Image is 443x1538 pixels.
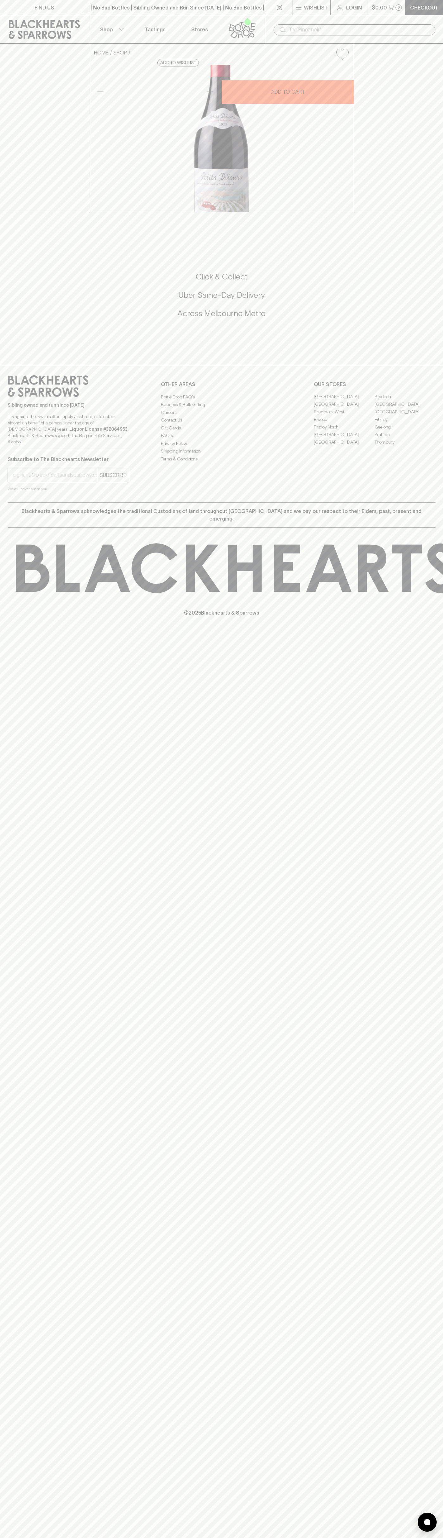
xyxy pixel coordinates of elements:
[397,6,400,9] p: 0
[289,25,430,35] input: Try "Pinot noir"
[12,507,431,522] p: Blackhearts & Sparrows acknowledges the traditional Custodians of land throughout [GEOGRAPHIC_DAT...
[161,380,282,388] p: OTHER AREAS
[89,65,354,212] img: 40911.png
[191,26,208,33] p: Stores
[8,402,129,408] p: Sibling owned and run since [DATE]
[375,416,435,423] a: Fitzroy
[161,432,282,440] a: FAQ's
[161,424,282,432] a: Gift Cards
[161,440,282,447] a: Privacy Policy
[8,272,435,282] h5: Click & Collect
[8,246,435,352] div: Call to action block
[113,50,127,55] a: SHOP
[314,408,375,416] a: Brunswick West
[133,15,177,43] a: Tastings
[161,447,282,455] a: Shipping Information
[375,431,435,439] a: Prahran
[161,416,282,424] a: Contact Us
[161,393,282,401] a: Bottle Drop FAQ's
[161,455,282,463] a: Terms & Conditions
[314,416,375,423] a: Elwood
[89,15,133,43] button: Shop
[346,4,362,11] p: Login
[375,408,435,416] a: [GEOGRAPHIC_DATA]
[8,455,129,463] p: Subscribe to The Blackhearts Newsletter
[271,88,305,96] p: ADD TO CART
[157,59,199,66] button: Add to wishlist
[410,4,439,11] p: Checkout
[304,4,328,11] p: Wishlist
[314,393,375,401] a: [GEOGRAPHIC_DATA]
[314,401,375,408] a: [GEOGRAPHIC_DATA]
[97,468,129,482] button: SUBSCRIBE
[177,15,222,43] a: Stores
[8,413,129,445] p: It is against the law to sell or supply alcohol to, or to obtain alcohol on behalf of a person un...
[314,380,435,388] p: OUR STORES
[94,50,109,55] a: HOME
[161,401,282,409] a: Business & Bulk Gifting
[375,423,435,431] a: Geelong
[314,431,375,439] a: [GEOGRAPHIC_DATA]
[8,290,435,300] h5: Uber Same-Day Delivery
[8,308,435,319] h5: Across Melbourne Metro
[424,1519,430,1525] img: bubble-icon
[161,409,282,416] a: Careers
[314,439,375,446] a: [GEOGRAPHIC_DATA]
[222,80,354,104] button: ADD TO CART
[35,4,54,11] p: FIND US
[372,4,387,11] p: $0.00
[13,470,97,480] input: e.g. jane@blackheartsandsparrows.com.au
[334,46,351,62] button: Add to wishlist
[145,26,165,33] p: Tastings
[314,423,375,431] a: Fitzroy North
[375,401,435,408] a: [GEOGRAPHIC_DATA]
[8,486,129,492] p: We will never spam you
[375,393,435,401] a: Braddon
[100,26,113,33] p: Shop
[375,439,435,446] a: Thornbury
[100,471,126,479] p: SUBSCRIBE
[69,427,128,432] strong: Liquor License #32064953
